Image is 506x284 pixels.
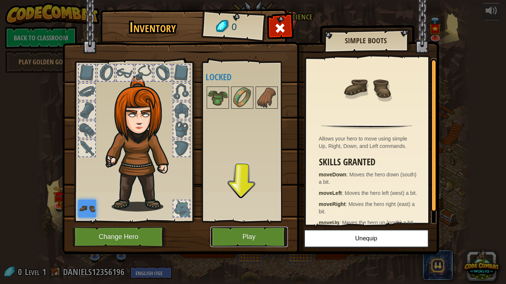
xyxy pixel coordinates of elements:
[319,157,419,167] h3: Skills Granted
[321,125,412,129] img: hr.png
[232,87,253,108] img: portrait.png
[342,220,415,226] span: Moves the hero up (north) a bit.
[346,201,349,207] span: :
[319,201,415,214] span: Moves the hero right (east) a bit.
[78,200,96,217] img: portrait.png
[345,190,417,196] span: Moves the hero left (west) a bit.
[346,172,349,177] span: :
[206,72,293,82] h4: Locked
[256,87,277,108] img: portrait.png
[210,227,288,247] button: Play
[339,220,342,226] span: :
[231,20,237,34] span: 0
[319,172,347,177] strong: moveDown
[342,190,345,196] span: :
[331,37,401,45] h2: Simple Boots
[319,220,339,226] strong: moveUp
[304,229,429,248] button: Unequip
[102,75,182,212] img: hair_f2.png
[73,227,167,247] button: Change Hero
[319,135,419,150] div: Allows your hero to move using simple Up, Right, Down, and Left commands.
[343,64,391,112] img: portrait.png
[319,190,342,196] strong: moveLeft
[319,172,417,185] span: Moves the hero down (south) a bit.
[106,20,200,35] h1: Inventory
[207,87,228,108] img: portrait.png
[319,201,346,207] strong: moveRight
